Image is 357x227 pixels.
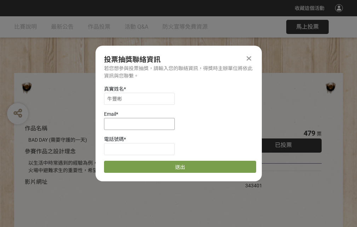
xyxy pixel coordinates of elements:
[104,54,253,65] div: 投票抽獎聯絡資訊
[14,16,37,38] a: 比賽說明
[14,23,37,30] span: 比賽說明
[162,16,208,38] a: 防火宣導免費資源
[51,16,74,38] a: 最新公告
[28,159,224,174] div: 以生活中時常遇到的經驗為例，透過對比的方式宣傳住宅用火災警報器、家庭逃生計畫及火場中避難求生的重要性，希望透過趣味的短影音讓更多人認識到更多的防火觀念。
[317,131,322,137] span: 票
[304,129,315,137] span: 479
[275,142,292,148] span: 已投票
[296,23,319,30] span: 馬上投票
[104,65,253,80] div: 若您想參與投票抽獎，請輸入您的聯絡資訊，得獎時主辦單位將依此資訊與您聯繫。
[104,161,256,173] button: 送出
[51,23,74,30] span: 最新公告
[25,125,47,132] span: 作品名稱
[88,23,110,30] span: 作品投票
[88,16,110,38] a: 作品投票
[104,111,116,117] span: Email
[125,16,148,38] a: 活動 Q&A
[162,23,208,30] span: 防火宣導免費資源
[28,136,224,144] div: BAD DAY (需要守護的一天)
[104,136,124,142] span: 電話號碼
[264,175,299,182] iframe: Facebook Share
[25,178,47,185] span: 影片網址
[104,86,124,92] span: 真實姓名
[295,5,324,11] span: 收藏這個活動
[25,148,76,155] span: 參賽作品之設計理念
[286,20,329,34] button: 馬上投票
[125,23,148,30] span: 活動 Q&A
